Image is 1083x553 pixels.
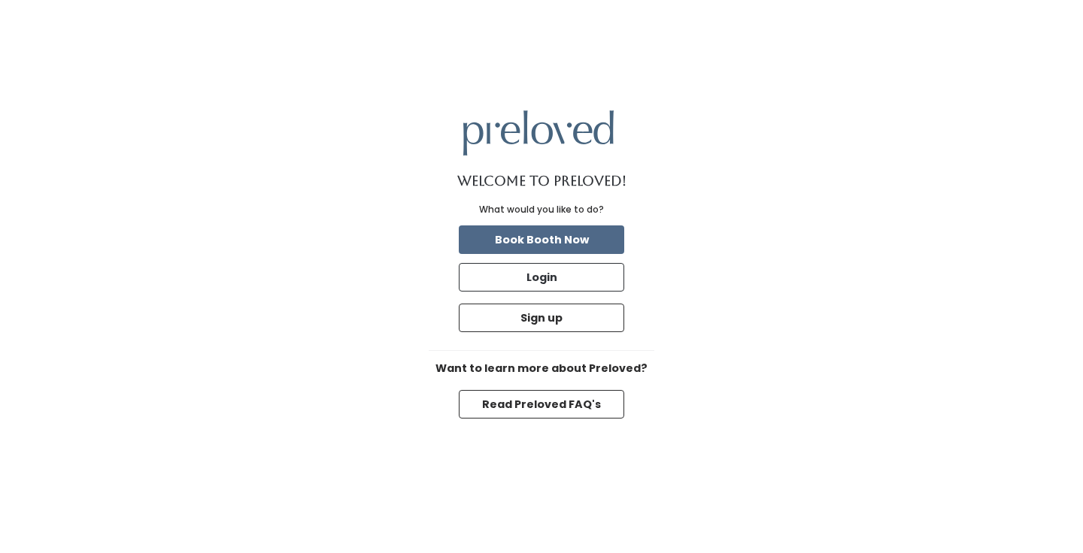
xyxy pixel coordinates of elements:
img: preloved logo [463,110,614,155]
button: Sign up [459,304,624,332]
a: Login [456,260,627,295]
h6: Want to learn more about Preloved? [429,363,654,375]
div: What would you like to do? [479,203,604,216]
button: Login [459,263,624,292]
h1: Welcome to Preloved! [457,174,626,189]
a: Sign up [456,301,627,335]
button: Read Preloved FAQ's [459,390,624,419]
button: Book Booth Now [459,225,624,254]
